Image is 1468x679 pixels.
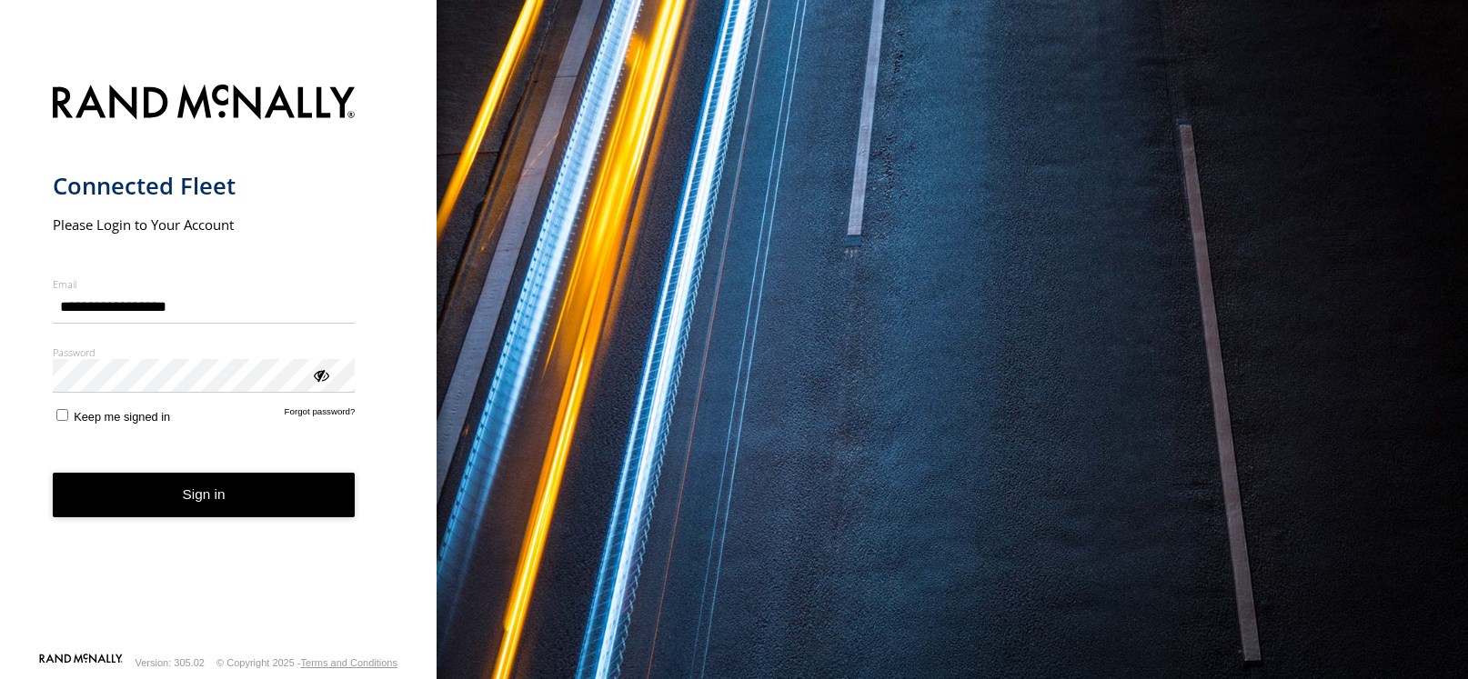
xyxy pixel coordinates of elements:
[136,657,205,668] div: Version: 305.02
[39,654,123,672] a: Visit our Website
[285,406,356,424] a: Forgot password?
[53,345,356,359] label: Password
[74,410,170,424] span: Keep me signed in
[216,657,397,668] div: © Copyright 2025 -
[53,171,356,201] h1: Connected Fleet
[301,657,397,668] a: Terms and Conditions
[53,81,356,127] img: Rand McNally
[56,409,68,421] input: Keep me signed in
[53,277,356,291] label: Email
[53,473,356,517] button: Sign in
[53,215,356,234] h2: Please Login to Your Account
[53,74,385,652] form: main
[311,365,329,384] div: ViewPassword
